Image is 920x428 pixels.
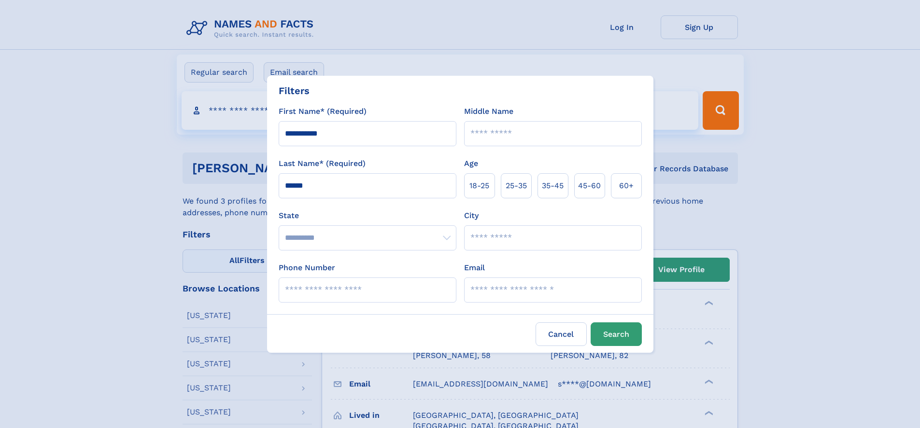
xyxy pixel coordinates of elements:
label: Email [464,262,485,274]
div: Filters [279,83,310,98]
label: Cancel [536,322,587,346]
label: Middle Name [464,106,513,117]
label: City [464,210,479,221]
label: Phone Number [279,262,335,274]
label: Last Name* (Required) [279,158,366,169]
label: Age [464,158,478,169]
span: 25‑35 [506,180,527,192]
span: 60+ [619,180,634,192]
button: Search [591,322,642,346]
label: First Name* (Required) [279,106,367,117]
span: 35‑45 [542,180,564,192]
span: 18‑25 [469,180,489,192]
label: State [279,210,456,221]
span: 45‑60 [578,180,601,192]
